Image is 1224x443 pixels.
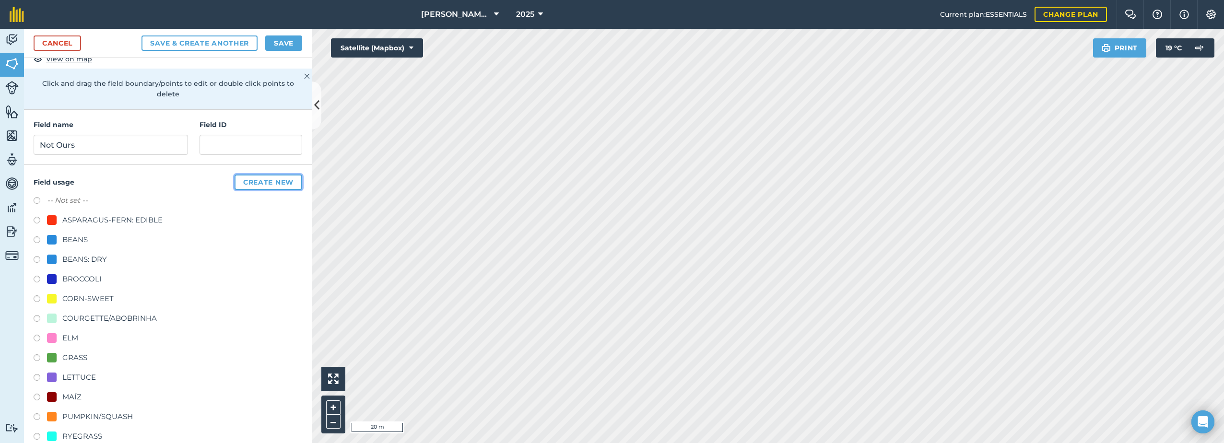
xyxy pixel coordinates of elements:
button: 19 °C [1156,38,1214,58]
p: Click and drag the field boundary/points to edit or double click points to delete [34,78,302,100]
img: svg+xml;base64,PHN2ZyB4bWxucz0iaHR0cDovL3d3dy53My5vcmcvMjAwMC9zdmciIHdpZHRoPSIyMiIgaGVpZ2h0PSIzMC... [304,70,310,82]
img: svg+xml;base64,PHN2ZyB4bWxucz0iaHR0cDovL3d3dy53My5vcmcvMjAwMC9zdmciIHdpZHRoPSIxOSIgaGVpZ2h0PSIyNC... [1102,42,1111,54]
span: View on map [46,54,92,64]
img: svg+xml;base64,PD94bWwgdmVyc2lvbj0iMS4wIiBlbmNvZGluZz0idXRmLTgiPz4KPCEtLSBHZW5lcmF0b3I6IEFkb2JlIE... [1189,38,1209,58]
button: Save & Create Another [141,35,258,51]
div: COURGETTE/ABOBRINHA [62,313,157,324]
div: Open Intercom Messenger [1191,410,1214,433]
img: svg+xml;base64,PD94bWwgdmVyc2lvbj0iMS4wIiBlbmNvZGluZz0idXRmLTgiPz4KPCEtLSBHZW5lcmF0b3I6IEFkb2JlIE... [5,33,19,47]
span: 2025 [516,9,534,20]
img: svg+xml;base64,PD94bWwgdmVyc2lvbj0iMS4wIiBlbmNvZGluZz0idXRmLTgiPz4KPCEtLSBHZW5lcmF0b3I6IEFkb2JlIE... [5,152,19,167]
img: svg+xml;base64,PHN2ZyB4bWxucz0iaHR0cDovL3d3dy53My5vcmcvMjAwMC9zdmciIHdpZHRoPSI1NiIgaGVpZ2h0PSI2MC... [5,57,19,71]
img: svg+xml;base64,PHN2ZyB4bWxucz0iaHR0cDovL3d3dy53My5vcmcvMjAwMC9zdmciIHdpZHRoPSIxNyIgaGVpZ2h0PSIxNy... [1179,9,1189,20]
div: ASPARAGUS-FERN: EDIBLE [62,214,163,226]
div: GRASS [62,352,87,363]
a: Change plan [1035,7,1107,22]
div: PUMPKIN/SQUASH [62,411,133,422]
h4: Field ID [200,119,302,130]
img: svg+xml;base64,PD94bWwgdmVyc2lvbj0iMS4wIiBlbmNvZGluZz0idXRmLTgiPz4KPCEtLSBHZW5lcmF0b3I6IEFkb2JlIE... [5,249,19,262]
button: Save [265,35,302,51]
img: svg+xml;base64,PHN2ZyB4bWxucz0iaHR0cDovL3d3dy53My5vcmcvMjAwMC9zdmciIHdpZHRoPSI1NiIgaGVpZ2h0PSI2MC... [5,105,19,119]
div: BROCCOLI [62,273,102,285]
span: Current plan : ESSENTIALS [940,9,1027,20]
label: -- Not set -- [47,195,88,206]
img: svg+xml;base64,PD94bWwgdmVyc2lvbj0iMS4wIiBlbmNvZGluZz0idXRmLTgiPz4KPCEtLSBHZW5lcmF0b3I6IEFkb2JlIE... [5,423,19,432]
span: 19 ° C [1165,38,1182,58]
div: CORN-SWEET [62,293,114,304]
img: A question mark icon [1152,10,1163,19]
div: ELM [62,332,78,344]
button: Satellite (Mapbox) [331,38,423,58]
img: svg+xml;base64,PHN2ZyB4bWxucz0iaHR0cDovL3d3dy53My5vcmcvMjAwMC9zdmciIHdpZHRoPSIxOCIgaGVpZ2h0PSIyNC... [34,53,42,65]
img: svg+xml;base64,PHN2ZyB4bWxucz0iaHR0cDovL3d3dy53My5vcmcvMjAwMC9zdmciIHdpZHRoPSI1NiIgaGVpZ2h0PSI2MC... [5,128,19,143]
h4: Field usage [34,175,302,190]
button: Print [1093,38,1147,58]
img: Four arrows, one pointing top left, one top right, one bottom right and the last bottom left [328,373,339,384]
h4: Field name [34,119,188,130]
img: svg+xml;base64,PD94bWwgdmVyc2lvbj0iMS4wIiBlbmNvZGluZz0idXRmLTgiPz4KPCEtLSBHZW5lcmF0b3I6IEFkb2JlIE... [5,81,19,94]
img: svg+xml;base64,PD94bWwgdmVyc2lvbj0iMS4wIiBlbmNvZGluZz0idXRmLTgiPz4KPCEtLSBHZW5lcmF0b3I6IEFkb2JlIE... [5,224,19,239]
img: svg+xml;base64,PD94bWwgdmVyc2lvbj0iMS4wIiBlbmNvZGluZz0idXRmLTgiPz4KPCEtLSBHZW5lcmF0b3I6IEFkb2JlIE... [5,200,19,215]
div: RYEGRASS [62,431,102,442]
button: Create new [235,175,302,190]
button: – [326,415,341,429]
a: Cancel [34,35,81,51]
button: + [326,400,341,415]
img: fieldmargin Logo [10,7,24,22]
img: Two speech bubbles overlapping with the left bubble in the forefront [1125,10,1136,19]
img: A cog icon [1205,10,1217,19]
div: LETTUCE [62,372,96,383]
div: MAÍZ [62,391,82,403]
button: View on map [34,53,92,65]
span: [PERSON_NAME] Farm Life [421,9,490,20]
img: svg+xml;base64,PD94bWwgdmVyc2lvbj0iMS4wIiBlbmNvZGluZz0idXRmLTgiPz4KPCEtLSBHZW5lcmF0b3I6IEFkb2JlIE... [5,176,19,191]
div: BEANS [62,234,88,245]
div: BEANS: DRY [62,254,107,265]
